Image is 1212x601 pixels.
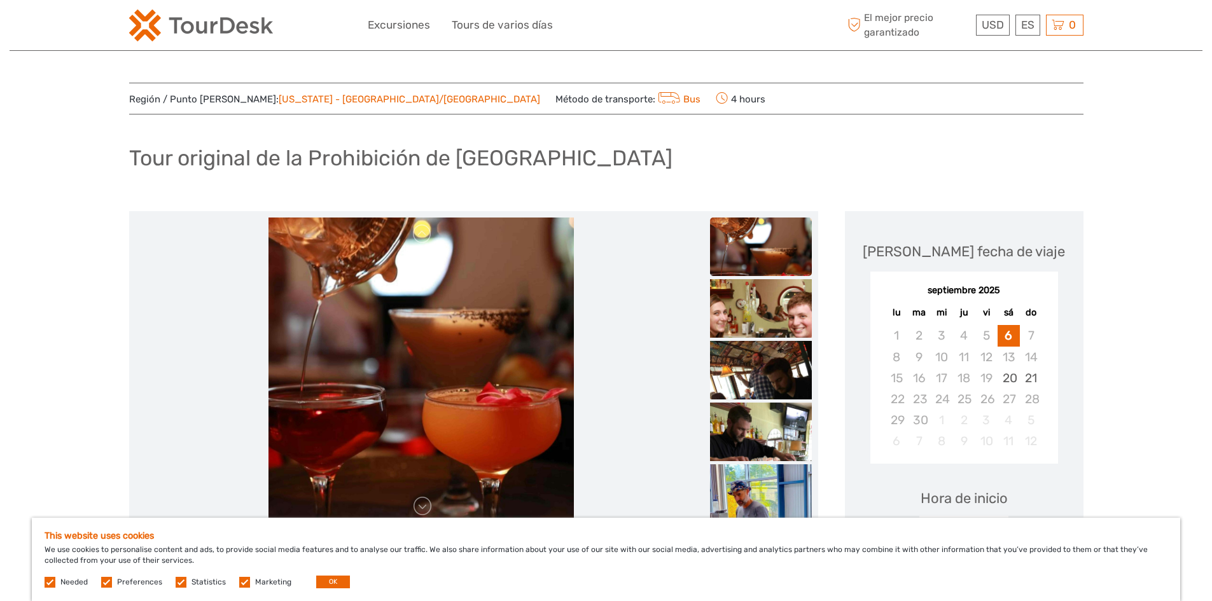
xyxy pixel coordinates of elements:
span: 0 [1067,18,1078,31]
a: Tours de varios días [452,16,553,34]
div: Choose domingo, 21 de septiembre de 2025 [1020,368,1042,389]
img: 2254-3441b4b5-4e5f-4d00-b396-31f1d84a6ebf_logo_small.png [129,10,273,41]
div: Not available viernes, 10 de octubre de 2025 [975,431,998,452]
div: Not available sábado, 27 de septiembre de 2025 [998,389,1020,410]
img: c0be93e584fd4ed89cbea1c732598467.jpg [710,218,812,319]
div: Not available domingo, 5 de octubre de 2025 [1020,410,1042,431]
div: Choose sábado, 6 de septiembre de 2025 [998,325,1020,346]
div: septiembre 2025 [870,284,1058,298]
div: Not available domingo, 7 de septiembre de 2025 [1020,325,1042,346]
div: vi [975,304,998,321]
div: do [1020,304,1042,321]
label: Needed [60,577,88,588]
div: Not available viernes, 5 de septiembre de 2025 [975,325,998,346]
div: Not available jueves, 18 de septiembre de 2025 [952,368,975,389]
img: 6a52f4eaa06540e68451c755d50034dd.jpg [710,341,812,443]
div: Ticket abierto [919,516,1008,545]
p: We're away right now. Please check back later! [18,22,144,32]
div: Not available sábado, 13 de septiembre de 2025 [998,347,1020,368]
div: Not available sábado, 4 de octubre de 2025 [998,410,1020,431]
span: Método de transporte: [555,90,701,107]
span: 4 hours [716,90,765,107]
div: Not available domingo, 28 de septiembre de 2025 [1020,389,1042,410]
div: ES [1015,15,1040,36]
div: ju [952,304,975,321]
div: ma [908,304,930,321]
div: sá [998,304,1020,321]
div: Not available lunes, 29 de septiembre de 2025 [886,410,908,431]
div: Not available viernes, 26 de septiembre de 2025 [975,389,998,410]
div: Not available domingo, 12 de octubre de 2025 [1020,431,1042,452]
div: [PERSON_NAME] fecha de viaje [863,242,1065,261]
div: Not available miércoles, 1 de octubre de 2025 [930,410,952,431]
div: Not available lunes, 22 de septiembre de 2025 [886,389,908,410]
div: Not available jueves, 11 de septiembre de 2025 [952,347,975,368]
div: Choose sábado, 20 de septiembre de 2025 [998,368,1020,389]
div: Not available jueves, 2 de octubre de 2025 [952,410,975,431]
span: El mejor precio garantizado [845,11,973,39]
h5: This website uses cookies [45,530,1167,541]
div: Not available martes, 16 de septiembre de 2025 [908,368,930,389]
img: cfa69cf01408453f978aaf6e1dd95f14.jpeg [710,464,812,566]
span: USD [982,18,1004,31]
a: Excursiones [368,16,430,34]
div: lu [886,304,908,321]
div: Not available viernes, 19 de septiembre de 2025 [975,368,998,389]
label: Statistics [192,577,226,588]
img: 6d92742f914749f5bc1aa38dd6c46440.jpg [710,403,812,504]
div: We use cookies to personalise content and ads, to provide social media features and to analyse ou... [32,518,1180,601]
div: Not available miércoles, 8 de octubre de 2025 [930,431,952,452]
h1: Tour original de la Prohibición de [GEOGRAPHIC_DATA] [129,145,672,171]
div: mi [930,304,952,321]
div: Not available viernes, 12 de septiembre de 2025 [975,347,998,368]
img: cfc7a48481a3448c802133ec27574cc1.jpg [710,279,812,381]
div: Not available lunes, 1 de septiembre de 2025 [886,325,908,346]
div: Not available martes, 23 de septiembre de 2025 [908,389,930,410]
div: Not available martes, 7 de octubre de 2025 [908,431,930,452]
a: [US_STATE] - [GEOGRAPHIC_DATA]/[GEOGRAPHIC_DATA] [279,93,540,105]
div: Not available viernes, 3 de octubre de 2025 [975,410,998,431]
div: Not available domingo, 14 de septiembre de 2025 [1020,347,1042,368]
button: Open LiveChat chat widget [146,20,162,35]
a: Bus [655,93,701,105]
div: Not available martes, 30 de septiembre de 2025 [908,410,930,431]
button: OK [316,576,350,588]
div: Not available sábado, 11 de octubre de 2025 [998,431,1020,452]
div: Not available jueves, 25 de septiembre de 2025 [952,389,975,410]
img: c0be93e584fd4ed89cbea1c732598467_main_slider.jpg [268,218,574,523]
div: Not available martes, 9 de septiembre de 2025 [908,347,930,368]
div: Not available miércoles, 3 de septiembre de 2025 [930,325,952,346]
div: Not available lunes, 8 de septiembre de 2025 [886,347,908,368]
div: Not available lunes, 15 de septiembre de 2025 [886,368,908,389]
label: Marketing [255,577,291,588]
div: Not available jueves, 9 de octubre de 2025 [952,431,975,452]
label: Preferences [117,577,162,588]
div: Hora de inicio [921,488,1008,508]
div: Not available jueves, 4 de septiembre de 2025 [952,325,975,346]
div: month 2025-09 [874,325,1054,452]
div: Not available miércoles, 24 de septiembre de 2025 [930,389,952,410]
div: Not available martes, 2 de septiembre de 2025 [908,325,930,346]
div: Not available miércoles, 17 de septiembre de 2025 [930,368,952,389]
span: Región / Punto [PERSON_NAME]: [129,93,540,106]
div: Not available miércoles, 10 de septiembre de 2025 [930,347,952,368]
div: Not available lunes, 6 de octubre de 2025 [886,431,908,452]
